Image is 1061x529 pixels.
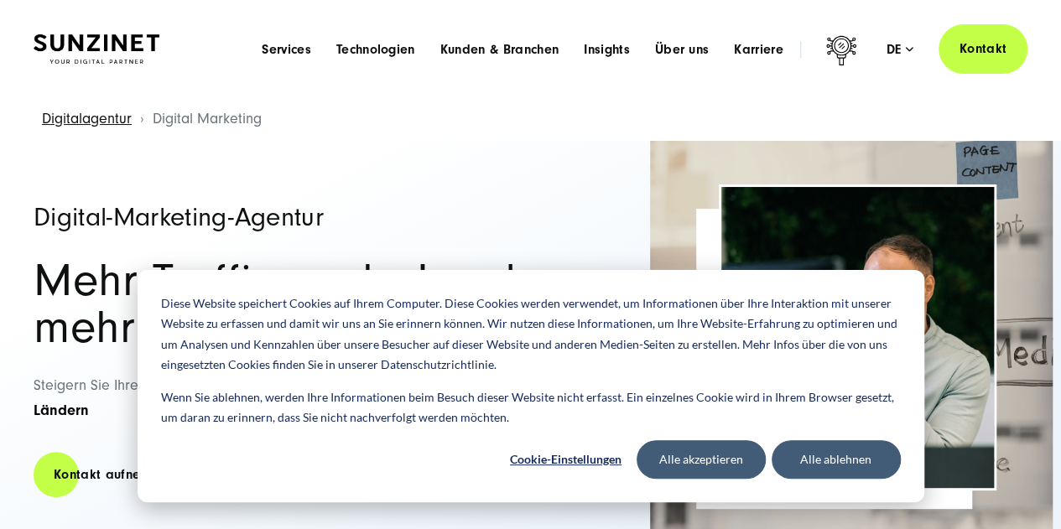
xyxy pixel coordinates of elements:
button: Alle ablehnen [772,440,901,479]
a: Kunden & Branchen [440,41,559,58]
h2: Mehr Traffic, mehr Leads, mehr Sales [34,257,606,351]
a: Insights [584,41,630,58]
a: Technologien [336,41,415,58]
a: Über uns [655,41,710,58]
span: Digital Marketing [153,110,262,127]
div: de [887,41,913,58]
button: Cookie-Einstellungen [502,440,631,479]
a: Services [262,41,311,58]
button: Alle akzeptieren [637,440,766,479]
img: Full-Service Digitalagentur SUNZINET - Digital Marketing [721,187,994,488]
p: Diese Website speichert Cookies auf Ihrem Computer. Diese Cookies werden verwendet, um Informatio... [161,293,901,376]
a: Karriere [734,41,783,58]
p: Wenn Sie ablehnen, werden Ihre Informationen beim Besuch dieser Website nicht erfasst. Ein einzel... [161,387,901,428]
a: Kontakt [939,24,1027,74]
h1: Digital-Marketing-Agentur [34,204,606,231]
a: Digitalagentur [42,110,132,127]
img: SUNZINET Full Service Digital Agentur [34,34,159,64]
a: Kontakt aufnehmen [34,451,193,499]
div: Cookie banner [138,270,924,502]
span: Steigern Sie Ihre Marketing-Power mit unseren und , in [34,376,604,420]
